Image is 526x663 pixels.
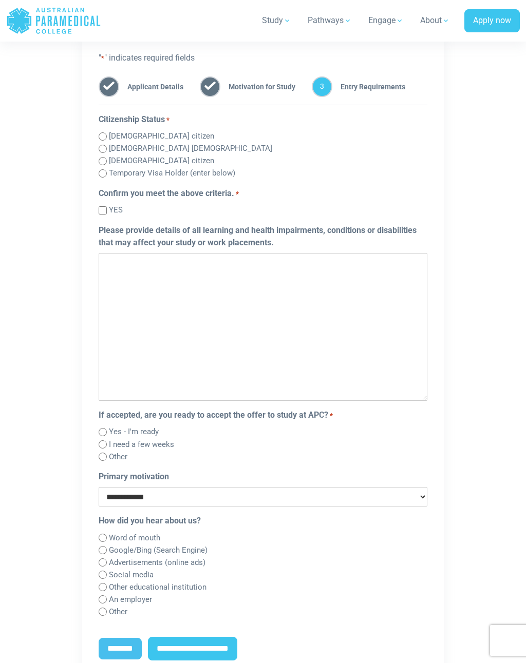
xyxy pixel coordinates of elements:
label: [DEMOGRAPHIC_DATA] citizen [109,155,214,167]
legend: How did you hear about us? [99,515,427,527]
label: [DEMOGRAPHIC_DATA] citizen [109,130,214,142]
label: Other [109,606,127,618]
label: Primary motivation [99,471,169,483]
legend: Citizenship Status [99,113,427,126]
label: Social media [109,569,154,581]
a: Pathways [302,6,358,35]
a: Apply now [464,9,520,33]
label: [DEMOGRAPHIC_DATA] [DEMOGRAPHIC_DATA] [109,143,272,154]
label: I need a few weeks [109,439,174,451]
label: Google/Bing (Search Engine) [109,544,208,556]
label: Please provide details of all learning and health impairments, conditions or disabilities that ma... [99,224,427,249]
a: Engage [362,6,410,35]
span: Motivation for Study [220,76,295,97]
label: Other [109,451,127,463]
legend: Confirm you meet the above criteria. [99,187,427,200]
a: Study [256,6,297,35]
span: 1 [99,76,119,97]
span: 2 [200,76,220,97]
label: Yes - I'm ready [109,426,159,438]
span: Entry Requirements [332,76,405,97]
span: 3 [312,76,332,97]
legend: If accepted, are you ready to accept the offer to study at APC? [99,409,427,421]
label: An employer [109,594,152,606]
a: Australian Paramedical College [6,4,101,37]
label: Temporary Visa Holder (enter below) [109,167,235,179]
label: Advertisements (online ads) [109,557,205,569]
span: Applicant Details [119,76,183,97]
a: About [414,6,456,35]
label: Other educational institution [109,581,206,593]
p: " " indicates required fields [99,52,427,64]
label: YES [109,204,123,216]
label: Word of mouth [109,532,160,544]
